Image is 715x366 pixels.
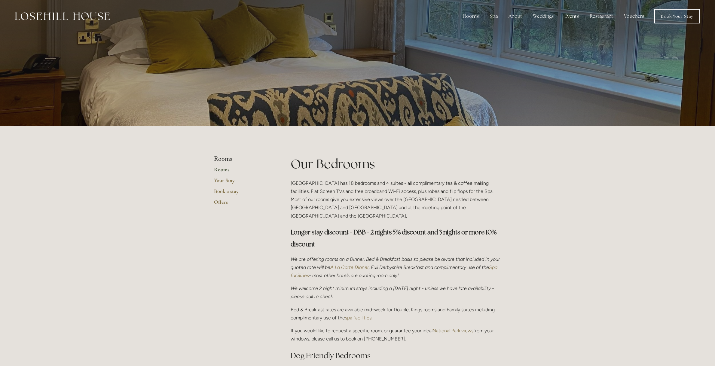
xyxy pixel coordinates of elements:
div: Restaurant [585,10,618,22]
p: [GEOGRAPHIC_DATA] has 18 bedrooms and 4 suites - all complimentary tea & coffee making facilities... [291,179,501,220]
a: Rooms [214,166,271,177]
p: Bed & Breakfast rates are available mid-week for Double, Kings rooms and Family suites including ... [291,306,501,322]
p: If you would like to request a specific room, or guarantee your ideal from your windows, please c... [291,327,501,343]
a: Book a stay [214,188,271,199]
em: - most other hotels are quoting room only! [309,273,399,278]
em: , Full Derbyshire Breakfast and complimentary use of the [369,264,489,270]
em: We are offering rooms on a Dinner, Bed & Breakfast basis so please be aware that included in your... [291,256,501,270]
h2: Dog Friendly Bedrooms [291,350,501,361]
a: Offers [214,199,271,209]
a: Book Your Stay [654,9,700,23]
a: spa facilities [345,315,371,321]
a: Your Stay [214,177,271,188]
div: Rooms [458,10,484,22]
a: National Park views [432,328,473,334]
a: Vouchers [619,10,649,22]
div: Events [560,10,584,22]
em: We welcome 2 night minimum stays including a [DATE] night - unless we have late availability - pl... [291,285,495,299]
strong: Longer stay discount - DBB - 2 nights 5% discount and 3 nights or more 10% discount [291,228,498,248]
h1: Our Bedrooms [291,155,501,173]
div: About [504,10,527,22]
div: Spa [485,10,503,22]
img: Losehill House [15,12,110,20]
div: Weddings [528,10,558,22]
li: Rooms [214,155,271,163]
a: A La Carte Dinner [330,264,369,270]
